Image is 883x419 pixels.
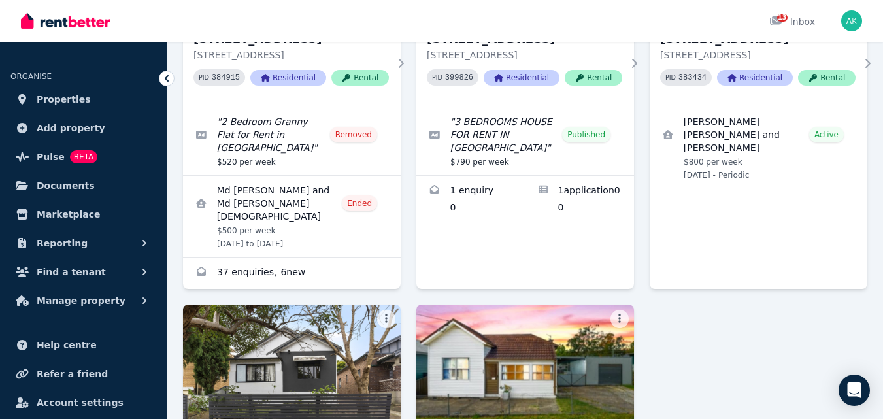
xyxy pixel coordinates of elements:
[10,230,156,256] button: Reporting
[445,73,473,82] code: 399826
[432,74,442,81] small: PID
[565,70,622,86] span: Rental
[678,73,707,82] code: 383434
[250,70,326,86] span: Residential
[70,150,97,163] span: BETA
[377,310,395,328] button: More options
[37,366,108,382] span: Refer a friend
[10,173,156,199] a: Documents
[37,149,65,165] span: Pulse
[37,264,106,280] span: Find a tenant
[10,332,156,358] a: Help centre
[193,48,389,61] p: [STREET_ADDRESS]
[717,70,793,86] span: Residential
[777,14,788,22] span: 13
[769,15,815,28] div: Inbox
[37,337,97,353] span: Help centre
[37,395,124,411] span: Account settings
[665,74,676,81] small: PID
[841,10,862,31] img: Azad Kalam
[37,207,100,222] span: Marketplace
[427,48,622,61] p: [STREET_ADDRESS]
[10,390,156,416] a: Account settings
[331,70,389,86] span: Rental
[798,70,856,86] span: Rental
[10,201,156,227] a: Marketplace
[10,361,156,387] a: Refer a friend
[37,235,88,251] span: Reporting
[10,259,156,285] button: Find a tenant
[10,144,156,170] a: PulseBETA
[183,258,401,289] a: Enquiries for 2/29 Garrong Rd, Lakemba
[610,310,629,328] button: More options
[10,288,156,314] button: Manage property
[37,92,91,107] span: Properties
[416,107,634,175] a: Edit listing: 3 BEDROOMS HOUSE FOR RENT IN LAKEMBA
[10,72,52,81] span: ORGANISE
[484,70,559,86] span: Residential
[839,375,870,406] div: Open Intercom Messenger
[199,74,209,81] small: PID
[37,178,95,193] span: Documents
[525,176,635,224] a: Applications for 16A Vivienne Ave, Lakemba
[37,293,125,309] span: Manage property
[183,176,401,257] a: View details for Md Forhad Gazi and Md Mahabub Islam
[660,48,856,61] p: [STREET_ADDRESS]
[10,86,156,112] a: Properties
[650,107,867,188] a: View details for Magdy Reiad Fathalla Hassan and Fatmaelzahra Mohamed
[212,73,240,82] code: 384915
[183,107,401,175] a: Edit listing: 2 Bedroom Granny Flat for Rent in Lakemba
[416,176,525,224] a: Enquiries for 16A Vivienne Ave, Lakemba
[10,115,156,141] a: Add property
[21,11,110,31] img: RentBetter
[37,120,105,136] span: Add property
